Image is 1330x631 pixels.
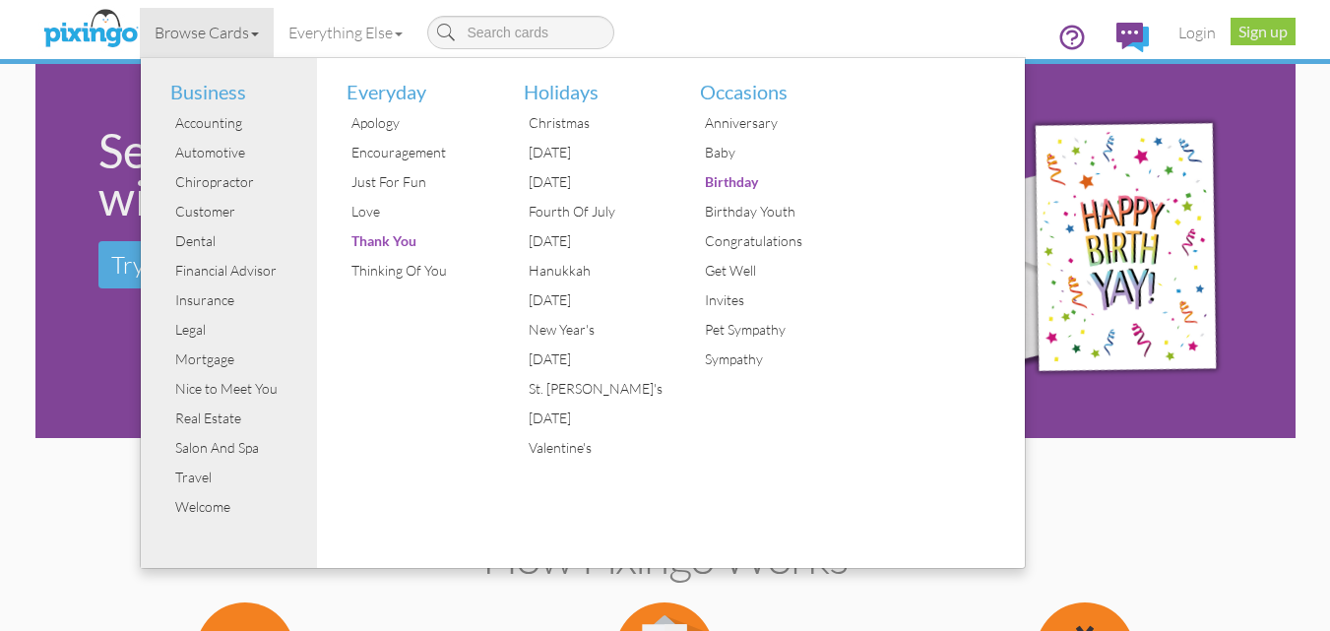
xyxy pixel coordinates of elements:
a: [DATE] [509,138,671,167]
a: Salon And Spa [156,433,318,463]
a: Thinking Of You [332,256,494,285]
div: Travel [170,463,318,492]
a: Automotive [156,138,318,167]
div: Legal [170,315,318,345]
div: Mortgage [170,345,318,374]
a: St. [PERSON_NAME]'s [509,374,671,404]
div: Birthday Youth [700,197,848,226]
div: Chiropractor [170,167,318,197]
div: Fourth Of July [524,197,671,226]
a: New Year's [509,315,671,345]
div: Congratulations [700,226,848,256]
div: [DATE] [524,285,671,315]
div: Invites [700,285,848,315]
a: Accounting [156,108,318,138]
div: Pet Sympathy [700,315,848,345]
a: Login [1164,8,1231,57]
a: Customer [156,197,318,226]
div: Dental [170,226,318,256]
div: Customer [170,197,318,226]
div: Nice to Meet You [170,374,318,404]
div: Real Estate [170,404,318,433]
div: Accounting [170,108,318,138]
a: Valentine's [509,433,671,463]
a: Pet Sympathy [685,315,848,345]
a: Mortgage [156,345,318,374]
div: Christmas [524,108,671,138]
a: Encouragement [332,138,494,167]
li: Occasions [685,58,848,109]
a: Love [332,197,494,226]
li: Business [156,58,318,109]
div: [DATE] [524,167,671,197]
div: Sympathy [700,345,848,374]
iframe: Chat [1329,630,1330,631]
a: [DATE] [509,345,671,374]
div: [DATE] [524,345,671,374]
span: Try us out, your first card is free! [111,250,440,280]
a: [DATE] [509,285,671,315]
a: Everything Else [274,8,417,57]
a: Get Well [685,256,848,285]
a: Anniversary [685,108,848,138]
a: Baby [685,138,848,167]
div: Salon And Spa [170,433,318,463]
div: St. [PERSON_NAME]'s [524,374,671,404]
a: Christmas [509,108,671,138]
a: Travel [156,463,318,492]
a: Birthday Youth [685,197,848,226]
a: Thank You [332,226,494,256]
a: Just For Fun [332,167,494,197]
a: Sympathy [685,345,848,374]
li: Everyday [332,58,494,109]
div: Get Well [700,256,848,285]
a: Browse Cards [140,8,274,57]
div: [DATE] [524,226,671,256]
a: [DATE] [509,404,671,433]
a: Legal [156,315,318,345]
a: Insurance [156,285,318,315]
div: [DATE] [524,404,671,433]
div: Birthday [700,167,848,197]
img: comments.svg [1116,23,1149,52]
a: Fourth Of July [509,197,671,226]
div: Automotive [170,138,318,167]
a: Birthday [685,167,848,197]
div: Just For Fun [347,167,494,197]
img: 942c5090-71ba-4bfc-9a92-ca782dcda692.png [886,69,1290,434]
div: Apology [347,108,494,138]
div: Anniversary [700,108,848,138]
div: Financial Advisor [170,256,318,285]
a: Real Estate [156,404,318,433]
a: Congratulations [685,226,848,256]
a: [DATE] [509,226,671,256]
a: Sign up [1231,18,1296,45]
a: [DATE] [509,167,671,197]
div: Welcome [170,492,318,522]
a: Chiropractor [156,167,318,197]
a: Financial Advisor [156,256,318,285]
a: Dental [156,226,318,256]
img: pixingo logo [38,5,143,54]
div: [DATE] [524,138,671,167]
a: Welcome [156,492,318,522]
a: Nice to Meet You [156,374,318,404]
a: Try us out, your first card is free! [98,241,453,288]
a: Invites [685,285,848,315]
div: Thank You [347,226,494,256]
div: New Year's [524,315,671,345]
a: Apology [332,108,494,138]
div: Baby [700,138,848,167]
div: Love [347,197,494,226]
div: Insurance [170,285,318,315]
div: Valentine's [524,433,671,463]
h2: How Pixingo works [70,531,1261,583]
div: Thinking Of You [347,256,494,285]
div: Encouragement [347,138,494,167]
a: Hanukkah [509,256,671,285]
input: Search cards [427,16,614,49]
div: Hanukkah [524,256,671,285]
div: Send Printed Greeting Cards & Gifts with a Few Clicks [98,127,859,221]
li: Holidays [509,58,671,109]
